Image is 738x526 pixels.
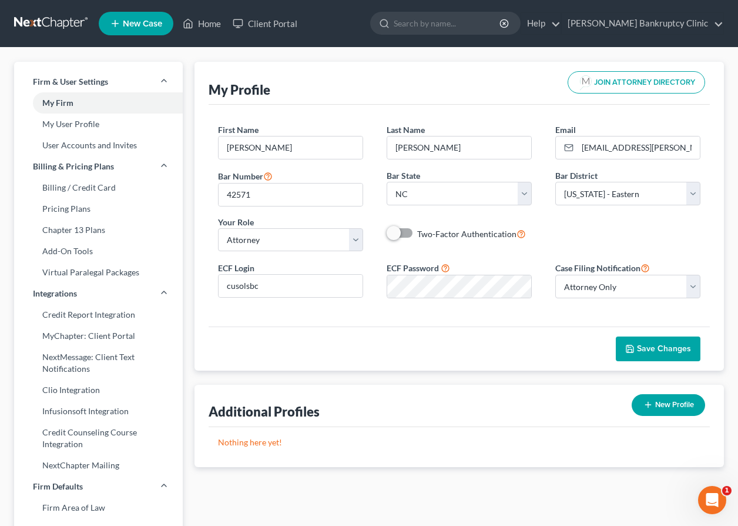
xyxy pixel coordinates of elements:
a: Pricing Plans [14,198,183,219]
input: Enter ecf login... [219,275,363,297]
span: 1 [722,486,732,495]
span: Save Changes [637,344,691,354]
a: Billing / Credit Card [14,177,183,198]
a: Firm Defaults [14,476,183,497]
label: Bar State [387,169,420,182]
button: New Profile [632,394,705,416]
a: Add-On Tools [14,241,183,262]
input: Enter first name... [219,137,363,159]
a: My User Profile [14,114,183,135]
span: Firm & User Settings [33,76,108,88]
a: Virtual Paralegal Packages [14,262,183,283]
button: JOIN ATTORNEY DIRECTORY [568,71,705,94]
a: Help [521,13,561,34]
a: My Firm [14,92,183,114]
img: modern-attorney-logo-488310dd42d0e56951fffe13e3ed90e038bc441dd813d23dff0c9337a977f38e.png [578,74,594,91]
input: # [219,184,363,206]
span: New Case [123,19,162,28]
span: Integrations [33,288,77,299]
input: Search by name... [394,12,501,34]
a: Home [177,13,227,34]
span: Two-Factor Authentication [417,229,516,239]
a: Integrations [14,283,183,304]
span: Firm Defaults [33,481,83,492]
a: Billing & Pricing Plans [14,156,183,177]
span: Billing & Pricing Plans [33,161,114,172]
label: Bar Number [218,169,273,183]
a: Infusionsoft Integration [14,401,183,422]
div: My Profile [209,81,270,98]
a: Chapter 13 Plans [14,219,183,241]
span: Last Name [387,125,425,135]
a: [PERSON_NAME] Bankruptcy Clinic [562,13,723,34]
a: Credit Counseling Course Integration [14,422,183,455]
a: Client Portal [227,13,303,34]
label: Bar District [555,169,598,182]
button: Save Changes [616,337,700,361]
a: MyChapter: Client Portal [14,325,183,347]
input: Enter last name... [387,137,531,159]
a: User Accounts and Invites [14,135,183,156]
iframe: Intercom live chat [698,486,726,514]
a: Clio Integration [14,379,183,401]
div: Additional Profiles [209,403,320,420]
p: Nothing here yet! [218,437,700,448]
span: Email [555,125,576,135]
label: ECF Password [387,262,439,274]
a: Firm & User Settings [14,71,183,92]
span: JOIN ATTORNEY DIRECTORY [594,79,695,86]
a: NextChapter Mailing [14,455,183,476]
label: ECF Login [218,262,254,274]
input: Enter email... [578,137,700,159]
label: Case Filing Notification [555,261,650,275]
a: Firm Area of Law [14,497,183,518]
a: Credit Report Integration [14,304,183,325]
span: Your Role [218,217,254,227]
span: First Name [218,125,259,135]
a: NextMessage: Client Text Notifications [14,347,183,379]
